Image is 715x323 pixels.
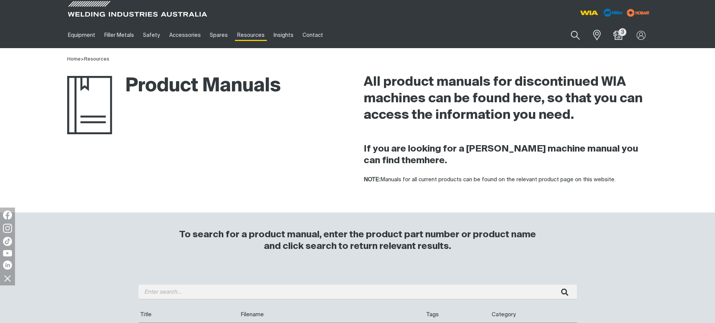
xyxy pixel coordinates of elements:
span: > [81,57,84,62]
th: Filename [239,307,425,323]
h1: Product Manuals [67,74,281,99]
input: Enter search... [138,285,577,299]
nav: Main [63,22,505,48]
a: Insights [269,22,298,48]
img: miller [625,7,652,18]
th: Title [138,307,239,323]
th: Category [490,307,530,323]
strong: NOTE: [364,177,380,182]
img: hide socials [1,272,14,285]
img: Facebook [3,211,12,220]
a: Accessories [165,22,205,48]
a: Spares [205,22,232,48]
a: Home [67,57,81,62]
a: here. [424,156,447,165]
h2: All product manuals for discontinued WIA machines can be found here, so that you can access the i... [364,74,648,124]
a: Safety [138,22,164,48]
strong: If you are looking for a [PERSON_NAME] machine manual you can find them [364,144,638,165]
input: Product name or item number... [553,26,588,44]
a: Resources [232,22,269,48]
a: Contact [298,22,328,48]
img: Instagram [3,224,12,233]
a: Filler Metals [100,22,138,48]
img: YouTube [3,250,12,256]
img: LinkedIn [3,261,12,270]
button: Search products [563,26,588,44]
img: TikTok [3,237,12,246]
a: Resources [84,57,109,62]
h3: To search for a product manual, enter the product part number or product name and click search to... [176,229,539,252]
a: Equipment [63,22,100,48]
th: Tags [424,307,490,323]
p: Manuals for all current products can be found on the relevant product page on this website. [364,176,648,184]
